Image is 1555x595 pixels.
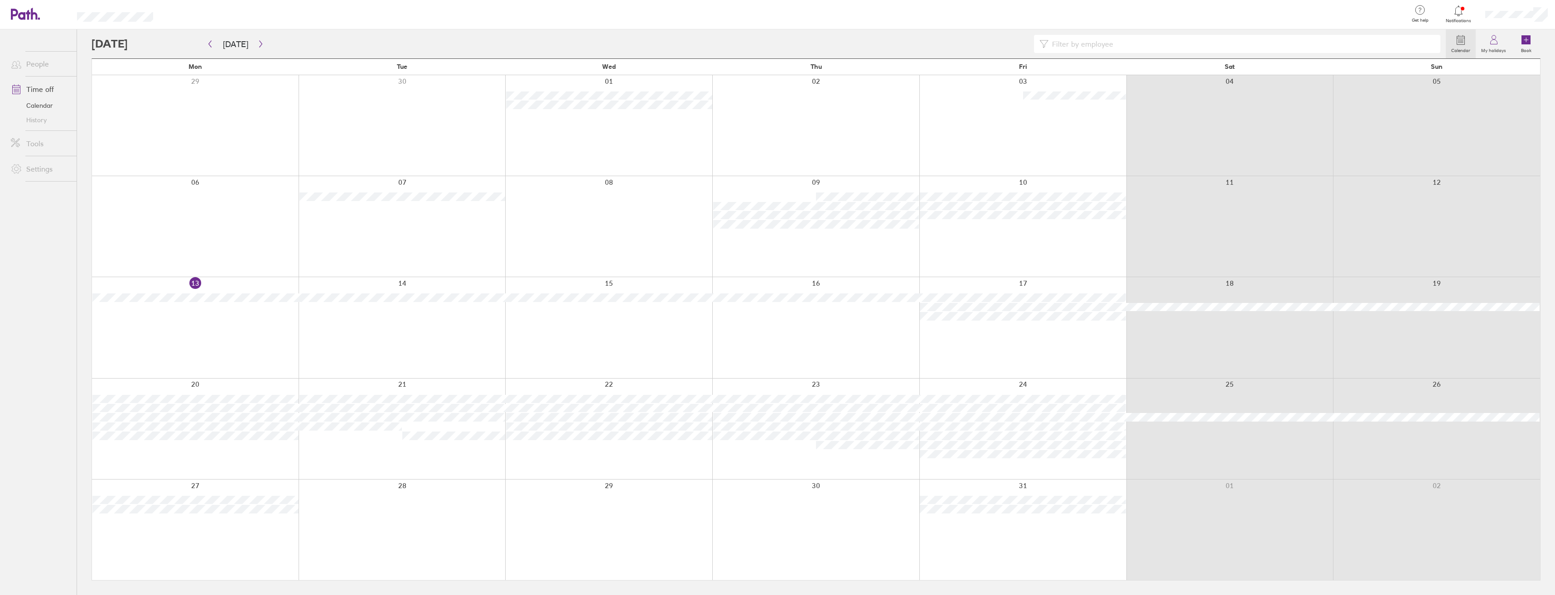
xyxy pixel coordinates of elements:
[602,63,616,70] span: Wed
[1225,63,1235,70] span: Sat
[4,113,77,127] a: History
[1444,18,1473,24] span: Notifications
[1431,63,1443,70] span: Sun
[1446,29,1476,58] a: Calendar
[4,134,77,153] a: Tools
[1444,5,1473,24] a: Notifications
[1476,29,1512,58] a: My holidays
[188,63,202,70] span: Mon
[1512,29,1541,58] a: Book
[1476,45,1512,53] label: My holidays
[1019,63,1027,70] span: Fri
[1048,35,1435,53] input: Filter by employee
[1405,18,1435,23] span: Get help
[216,37,256,52] button: [DATE]
[1516,45,1537,53] label: Book
[811,63,822,70] span: Thu
[4,80,77,98] a: Time off
[1446,45,1476,53] label: Calendar
[4,55,77,73] a: People
[397,63,407,70] span: Tue
[4,98,77,113] a: Calendar
[4,160,77,178] a: Settings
